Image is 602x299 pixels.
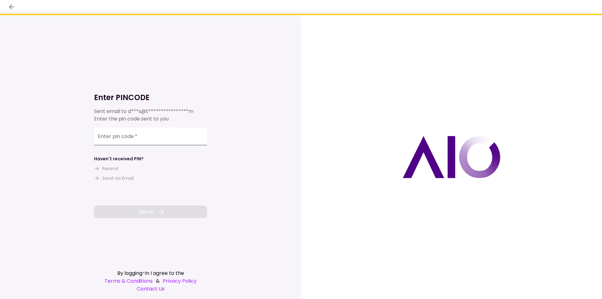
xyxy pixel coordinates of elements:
div: & [94,277,207,285]
a: Privacy Policy [163,277,197,285]
button: Resend [94,165,118,172]
button: Send [94,206,207,218]
a: Contact Us [94,285,207,293]
div: By logging-in I agree to the [94,269,207,277]
img: AIO logo [403,136,500,178]
button: back [6,2,17,12]
button: Send via Email [94,175,134,182]
span: Send [139,207,153,216]
h1: Enter PINCODE [94,93,207,103]
div: Haven't received PIN? [94,156,144,162]
div: Sent email to Enter the pin code sent to you [94,108,207,123]
a: Terms & Conditions [104,277,153,285]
